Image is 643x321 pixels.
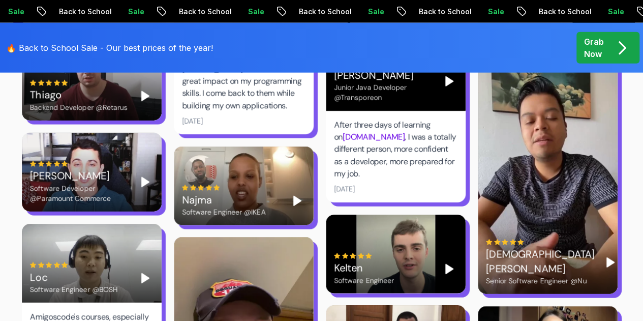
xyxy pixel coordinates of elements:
[30,284,118,295] div: Software Engineer @BOSH
[50,7,119,17] p: Back to School
[334,275,394,285] div: Software Engineer
[486,247,594,276] div: [DEMOGRAPHIC_DATA][PERSON_NAME]
[137,88,154,104] button: Play
[479,7,512,17] p: Sale
[289,193,305,209] button: Play
[599,7,632,17] p: Sale
[30,169,129,183] div: [PERSON_NAME]
[334,119,457,180] div: After three days of learning on , I was a totally different person, more confident as a developer...
[359,7,392,17] p: Sale
[182,193,265,207] div: Najma
[441,73,457,90] button: Play
[137,270,154,286] button: Play
[119,7,152,17] p: Sale
[441,261,457,277] button: Play
[584,36,604,60] p: Grab Now
[290,7,359,17] p: Back to School
[410,7,479,17] p: Back to School
[530,7,599,17] p: Back to School
[170,7,239,17] p: Back to School
[30,270,118,284] div: Loc
[334,82,433,103] div: Junior Java Developer @Transporeon
[182,207,265,217] div: Software Engineer @IKEA
[30,88,128,102] div: Thiago
[182,116,203,126] div: [DATE]
[30,183,129,203] div: Software Developer @Paramount Commerce
[334,184,355,194] div: [DATE]
[30,102,128,112] div: Backend Developer @Retarus
[182,63,305,112] div: [PERSON_NAME] courses had a great impact on my programming skills. I come back to them while buil...
[334,68,433,82] div: [PERSON_NAME]
[6,42,213,54] p: 🔥 Back to School Sale - Our best prices of the year!
[602,254,619,271] button: Play
[486,276,594,286] div: Senior Software Engineer @Nu
[343,132,405,142] a: [DOMAIN_NAME]
[334,261,394,275] div: Kelten
[239,7,272,17] p: Sale
[137,174,154,190] button: Play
